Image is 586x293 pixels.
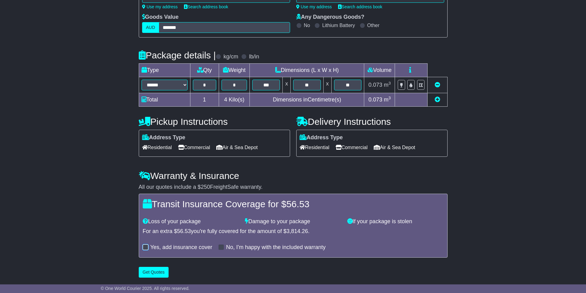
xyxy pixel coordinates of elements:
sup: 3 [389,81,391,85]
label: Goods Value [142,14,179,21]
label: AUD [142,22,159,33]
td: Kilo(s) [219,93,250,107]
span: Commercial [178,143,210,152]
span: 250 [201,184,210,190]
td: Dimensions (L x W x H) [250,64,364,77]
div: All our quotes include a $ FreightSafe warranty. [139,184,448,191]
label: No, I'm happy with the included warranty [226,244,326,251]
div: Damage to your package [242,218,344,225]
div: Loss of your package [140,218,242,225]
label: kg/cm [223,53,238,60]
span: 56.53 [177,228,191,234]
label: Lithium Battery [322,22,355,28]
label: Address Type [142,134,185,141]
h4: Pickup Instructions [139,117,290,127]
h4: Transit Insurance Coverage for $ [143,199,444,209]
span: Commercial [336,143,368,152]
button: Get Quotes [139,267,169,278]
span: Air & Sea Depot [216,143,258,152]
div: If your package is stolen [344,218,447,225]
span: Air & Sea Depot [374,143,415,152]
td: Total [139,93,190,107]
h4: Delivery Instructions [296,117,448,127]
span: 56.53 [286,199,309,209]
label: Address Type [300,134,343,141]
td: 1 [190,93,219,107]
div: For an extra $ you're fully covered for the amount of $ . [143,228,444,235]
span: © One World Courier 2025. All rights reserved. [101,286,190,291]
a: Use my address [142,4,178,9]
span: 0.073 [369,97,382,103]
td: Weight [219,64,250,77]
h4: Package details | [139,50,216,60]
span: Residential [300,143,329,152]
label: No [304,22,310,28]
label: lb/in [249,53,259,60]
td: x [283,77,291,93]
a: Search address book [184,4,228,9]
td: Qty [190,64,219,77]
label: Yes, add insurance cover [150,244,212,251]
td: Volume [364,64,395,77]
span: 0.073 [369,82,382,88]
a: Search address book [338,4,382,9]
a: Use my address [296,4,332,9]
a: Remove this item [435,82,440,88]
span: m [384,97,391,103]
a: Add new item [435,97,440,103]
td: Type [139,64,190,77]
td: Dimensions in Centimetre(s) [250,93,364,107]
span: Residential [142,143,172,152]
h4: Warranty & Insurance [139,171,448,181]
label: Any Dangerous Goods? [296,14,365,21]
td: x [323,77,331,93]
span: m [384,82,391,88]
span: 4 [224,97,227,103]
label: Other [367,22,380,28]
sup: 3 [389,96,391,100]
span: 3,814.26 [286,228,308,234]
